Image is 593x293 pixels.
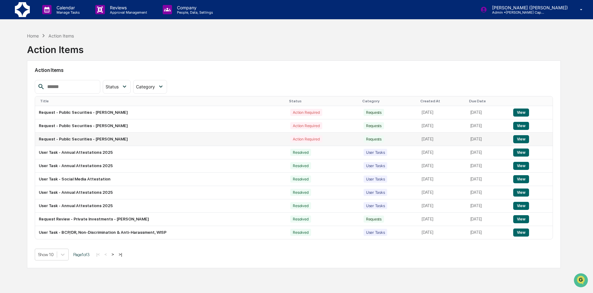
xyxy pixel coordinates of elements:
td: [DATE] [467,106,509,119]
p: Reviews [105,5,150,10]
a: View [513,150,529,155]
div: We're available if you need us! [21,54,79,59]
span: Data Lookup [12,90,39,96]
div: Action Required [290,109,322,116]
button: View [513,215,529,223]
td: [DATE] [467,119,509,133]
iframe: Open customer support [573,273,590,289]
h2: Action Items [35,67,553,73]
img: 1746055101610-c473b297-6a78-478c-a979-82029cc54cd1 [6,47,17,59]
td: User Task - Annual Attestations 2025 [35,186,287,199]
td: [DATE] [418,133,466,146]
button: View [513,122,529,130]
div: 🗄️ [45,79,50,84]
button: |< [94,252,102,257]
div: Resolved [290,189,311,196]
a: View [513,203,529,208]
a: View [513,190,529,195]
td: [DATE] [418,173,466,186]
div: User Tasks [364,189,387,196]
div: Status [289,99,357,103]
div: Category [362,99,415,103]
p: Calendar [52,5,83,10]
div: Requests [364,122,384,129]
div: Action Items [27,39,84,55]
div: Resolved [290,149,311,156]
button: View [513,149,529,157]
p: Approval Management [105,10,150,15]
td: [DATE] [418,146,466,159]
td: User Task - BCP/DR, Non-Discrimination & Anti-Harassment, WISP [35,226,287,239]
a: View [513,163,529,168]
div: User Tasks [364,202,387,209]
td: [DATE] [467,186,509,199]
div: Resolved [290,215,311,223]
td: Request - Public Securities - [PERSON_NAME] [35,106,287,119]
button: View [513,175,529,183]
div: User Tasks [364,162,387,169]
div: 🖐️ [6,79,11,84]
a: 🗄️Attestations [43,76,79,87]
div: User Tasks [364,229,387,236]
button: View [513,162,529,170]
p: Admin • [PERSON_NAME] Capital [487,10,545,15]
td: Request - Public Securities - [PERSON_NAME] [35,133,287,146]
span: Category [136,84,155,89]
td: [DATE] [418,186,466,199]
div: Action Required [290,135,322,143]
button: View [513,135,529,143]
td: [DATE] [418,199,466,213]
td: [DATE] [467,213,509,226]
div: Resolved [290,162,311,169]
td: User Task - Annual Attestations 2025 [35,159,287,173]
div: Requests [364,135,384,143]
td: User Task - Social Media Attestation [35,173,287,186]
span: Pylon [62,105,75,110]
td: [DATE] [418,226,466,239]
td: User Task - Annual Attestations 2025 [35,199,287,213]
td: [DATE] [467,146,509,159]
a: View [513,137,529,141]
button: Start new chat [106,49,113,57]
td: [DATE] [467,199,509,213]
div: User Tasks [364,175,387,183]
a: View [513,217,529,221]
a: View [513,123,529,128]
td: [DATE] [467,226,509,239]
div: Resolved [290,229,311,236]
a: View [513,110,529,115]
td: Request Review - Private Investments - [PERSON_NAME] [35,213,287,226]
div: Resolved [290,202,311,209]
span: Preclearance [12,78,40,84]
td: User Task - Annual Attestations 2025 [35,146,287,159]
div: Resolved [290,175,311,183]
td: [DATE] [467,133,509,146]
div: Requests [364,215,384,223]
div: Action Items [48,33,74,38]
button: View [513,202,529,210]
div: Created At [420,99,464,103]
div: 🔎 [6,91,11,95]
button: View [513,229,529,237]
p: [PERSON_NAME] ([PERSON_NAME]) [487,5,571,10]
button: < [103,252,109,257]
div: Title [40,99,284,103]
p: How can we help? [6,13,113,23]
td: Request - Public Securities - [PERSON_NAME] [35,119,287,133]
a: 🖐️Preclearance [4,76,43,87]
td: [DATE] [418,106,466,119]
div: Due Date [469,99,507,103]
span: Page 1 of 3 [73,252,90,257]
div: User Tasks [364,149,387,156]
a: View [513,177,529,181]
a: 🔎Data Lookup [4,87,42,99]
span: Status [106,84,119,89]
button: View [513,109,529,117]
td: [DATE] [467,159,509,173]
p: Manage Tasks [52,10,83,15]
td: [DATE] [467,173,509,186]
a: View [513,230,529,235]
div: Start new chat [21,47,102,54]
